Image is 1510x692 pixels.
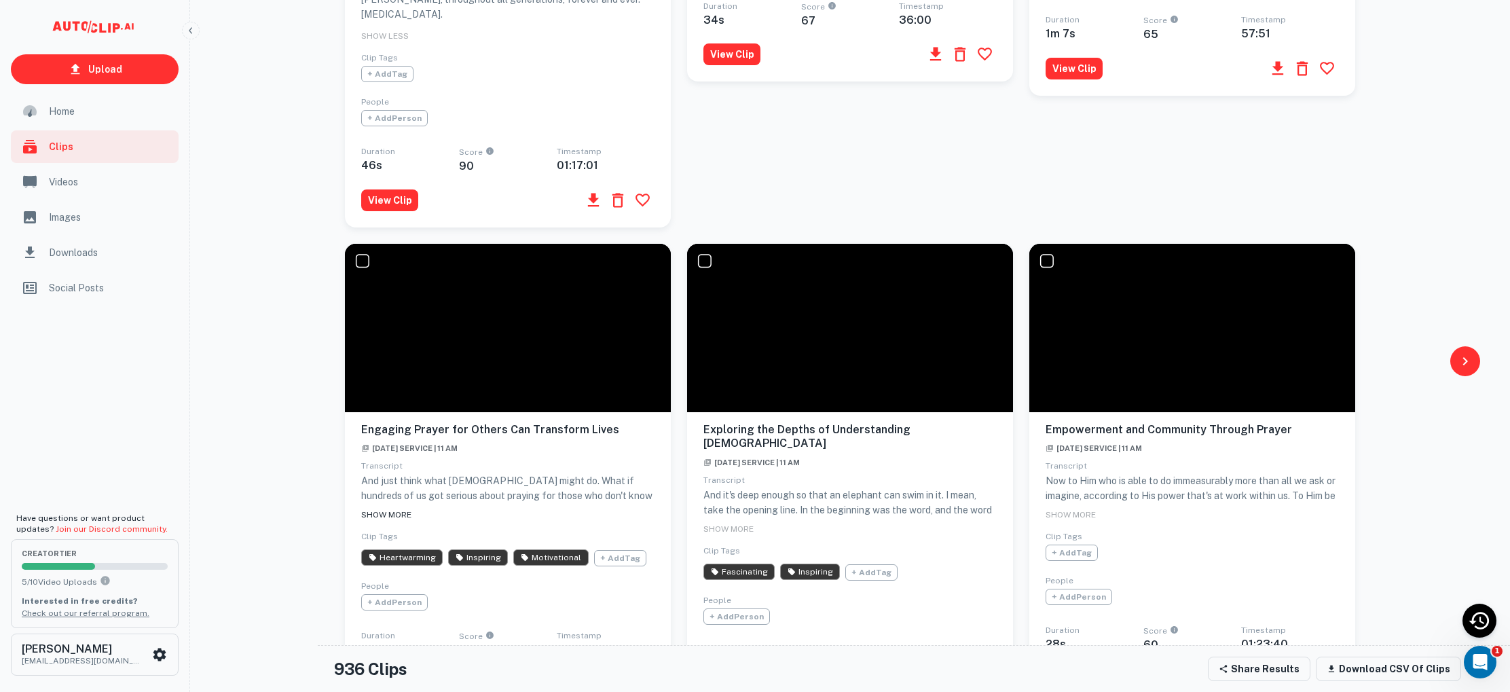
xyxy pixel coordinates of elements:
span: Score [459,632,557,644]
span: People [1046,576,1073,585]
span: Clip Tags [361,53,398,62]
iframe: Intercom live chat [1464,646,1496,678]
h6: 57:51 [1241,27,1339,40]
span: Timestamp [557,631,602,640]
span: + Add Tag [361,66,413,82]
span: Duration [361,631,395,640]
span: Timestamp [1241,15,1286,24]
p: [EMAIL_ADDRESS][DOMAIN_NAME] [22,655,144,667]
button: View Clip [703,43,760,65]
h6: 01:16:08 [557,643,655,656]
span: SHOW MORE [1046,510,1096,520]
h6: 01:23:40 [1241,638,1339,651]
button: creatorTier5/10Video UploadsYou can upload 10 videos per month on the creator tier. Upgrade to up... [11,539,179,627]
span: Clip Tags [1046,532,1082,541]
span: People [361,581,389,591]
span: SHOW MORE [361,510,411,520]
span: AI has identified this clip as Motivational [513,549,588,566]
span: Clip Tags [361,532,398,541]
button: View Clip [1046,58,1103,79]
span: AI has identified this clip as Fascinating [703,564,775,580]
p: Now to Him who is able to do immeasurably more than all we ask or imagine, according to His power... [1046,473,1339,608]
a: [DATE] Service | 11 AM [1046,441,1142,454]
h4: 936 Clips [334,657,407,681]
h6: Engaging Prayer for Others Can Transform Lives [361,423,655,437]
button: Download CSV of clips [1316,657,1461,681]
button: Share Results [1208,657,1310,681]
span: Transcript [703,475,745,485]
span: Score [1143,627,1241,638]
h6: Exploring the Depths of Understanding [DEMOGRAPHIC_DATA] [703,423,997,452]
p: Upload [88,62,122,77]
h6: 65 [1143,28,1241,41]
p: 5 / 10 Video Uploads [22,575,168,588]
h6: 90 [459,160,557,172]
span: Clip Tags [703,546,740,556]
span: creator Tier [22,550,168,558]
a: Upload [11,54,179,84]
span: Duration [1046,15,1080,24]
span: + Add Person [703,608,770,625]
span: People [361,97,389,107]
span: AI has identified this clip as Heartwarming [361,549,443,566]
span: 1 [1492,646,1503,657]
span: Transcript [1046,461,1087,471]
span: [DATE] Service | 11 AM [703,458,800,467]
h6: 85 [459,644,557,657]
svg: You can upload 10 videos per month on the creator tier. Upgrade to upload more. [100,575,111,586]
span: Score [459,148,557,160]
span: + Add Tag [845,564,898,581]
span: Timestamp [557,147,602,156]
span: SHOW MORE [703,524,754,534]
h6: [PERSON_NAME] [22,644,144,655]
span: + Add Person [361,594,428,611]
span: AI has identified this clip as Inspiring [448,549,508,566]
a: Join our Discord community. [56,524,168,534]
span: [DATE] Service | 11 AM [1046,444,1142,452]
span: Duration [361,147,395,156]
div: An AI-calculated score on a clip's engagement potential, scored from 0 to 100. [825,3,836,14]
a: Images [11,201,179,234]
span: + Add Tag [594,550,646,566]
h6: 01:17:01 [557,159,655,172]
div: Recent Activity [1462,604,1496,638]
span: Score [1143,16,1241,28]
button: [PERSON_NAME][EMAIL_ADDRESS][DOMAIN_NAME] [11,634,179,676]
a: Home [11,95,179,128]
h6: 46 s [361,159,459,172]
a: Clips [11,130,179,163]
h6: 37 s [361,643,459,656]
div: An AI-calculated score on a clip's engagement potential, scored from 0 to 100. [483,632,494,644]
h6: 36:00 [899,14,997,26]
h6: 28 s [1046,638,1143,651]
span: + Add Tag [1046,545,1098,561]
span: People [703,596,731,605]
p: And just think what [DEMOGRAPHIC_DATA] might do. What if hundreds of us got serious about praying... [361,473,655,623]
h6: Empowerment and Community Through Prayer [1046,423,1339,437]
a: [DATE] Service | 11 AM [703,455,800,468]
span: [DATE] Service | 11 AM [361,444,458,452]
h6: 60 [1143,638,1241,651]
span: Timestamp [1241,625,1286,635]
h6: 1m 7 s [1046,27,1143,40]
div: An AI-calculated score on a clip's engagement potential, scored from 0 to 100. [1167,16,1179,28]
span: Images [49,210,170,225]
span: + Add Person [361,110,428,126]
h6: 67 [801,14,899,27]
div: An AI-calculated score on a clip's engagement potential, scored from 0 to 100. [1167,627,1179,638]
a: Downloads [11,236,179,269]
span: + Add Person [1046,589,1112,605]
a: Videos [11,166,179,198]
span: Social Posts [49,280,170,295]
h6: 34 s [703,14,801,26]
a: Check out our referral program. [22,608,149,618]
div: An AI-calculated score on a clip's engagement potential, scored from 0 to 100. [483,148,494,160]
span: Downloads [49,245,170,260]
a: [DATE] Service | 11 AM [361,441,458,454]
span: Timestamp [899,1,944,11]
